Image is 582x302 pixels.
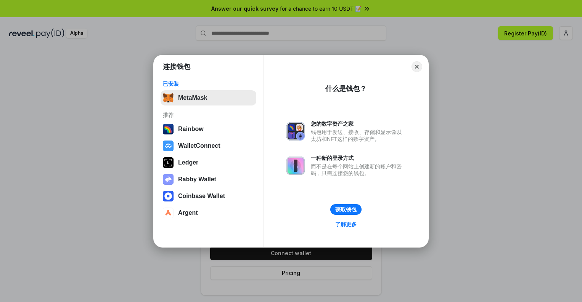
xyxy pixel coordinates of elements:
button: WalletConnect [161,138,256,153]
div: 一种新的登录方式 [311,155,405,161]
div: 了解更多 [335,221,357,228]
div: Coinbase Wallet [178,193,225,200]
img: svg+xml,%3Csvg%20xmlns%3D%22http%3A%2F%2Fwww.w3.org%2F2000%2Fsvg%22%20fill%3D%22none%22%20viewBox... [286,122,305,141]
button: Rainbow [161,121,256,137]
div: 您的数字资产之家 [311,120,405,127]
div: 钱包用于发送、接收、存储和显示像以太坊和NFT这样的数字资产。 [311,129,405,142]
button: Ledger [161,155,256,170]
button: MetaMask [161,90,256,105]
button: Argent [161,205,256,221]
div: Argent [178,209,198,216]
img: svg+xml,%3Csvg%20width%3D%2228%22%20height%3D%2228%22%20viewBox%3D%220%200%2028%2028%22%20fill%3D... [163,141,174,151]
button: Close [412,61,422,72]
div: 而不是在每个网站上创建新的账户和密码，只需连接您的钱包。 [311,163,405,177]
div: 推荐 [163,112,254,118]
div: Ledger [178,159,198,166]
img: svg+xml,%3Csvg%20xmlns%3D%22http%3A%2F%2Fwww.w3.org%2F2000%2Fsvg%22%20width%3D%2228%22%20height%3... [163,157,174,168]
img: svg+xml,%3Csvg%20xmlns%3D%22http%3A%2F%2Fwww.w3.org%2F2000%2Fsvg%22%20fill%3D%22none%22%20viewBox... [286,157,305,175]
img: svg+xml,%3Csvg%20width%3D%2228%22%20height%3D%2228%22%20viewBox%3D%220%200%2028%2028%22%20fill%3D... [163,191,174,201]
h1: 连接钱包 [163,62,190,71]
button: Rabby Wallet [161,172,256,187]
img: svg+xml,%3Csvg%20width%3D%22120%22%20height%3D%22120%22%20viewBox%3D%220%200%20120%20120%22%20fil... [163,124,174,134]
div: 什么是钱包？ [325,84,367,93]
button: 获取钱包 [330,204,362,215]
div: 已安装 [163,80,254,87]
div: 获取钱包 [335,206,357,213]
div: Rainbow [178,126,204,133]
button: Coinbase Wallet [161,189,256,204]
div: Rabby Wallet [178,176,216,183]
img: svg+xml,%3Csvg%20width%3D%2228%22%20height%3D%2228%22%20viewBox%3D%220%200%2028%2028%22%20fill%3D... [163,208,174,218]
img: svg+xml,%3Csvg%20xmlns%3D%22http%3A%2F%2Fwww.w3.org%2F2000%2Fsvg%22%20fill%3D%22none%22%20viewBox... [163,174,174,185]
div: MetaMask [178,94,207,101]
img: svg+xml,%3Csvg%20fill%3D%22none%22%20height%3D%2233%22%20viewBox%3D%220%200%2035%2033%22%20width%... [163,93,174,103]
a: 了解更多 [331,219,361,229]
div: WalletConnect [178,142,220,149]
